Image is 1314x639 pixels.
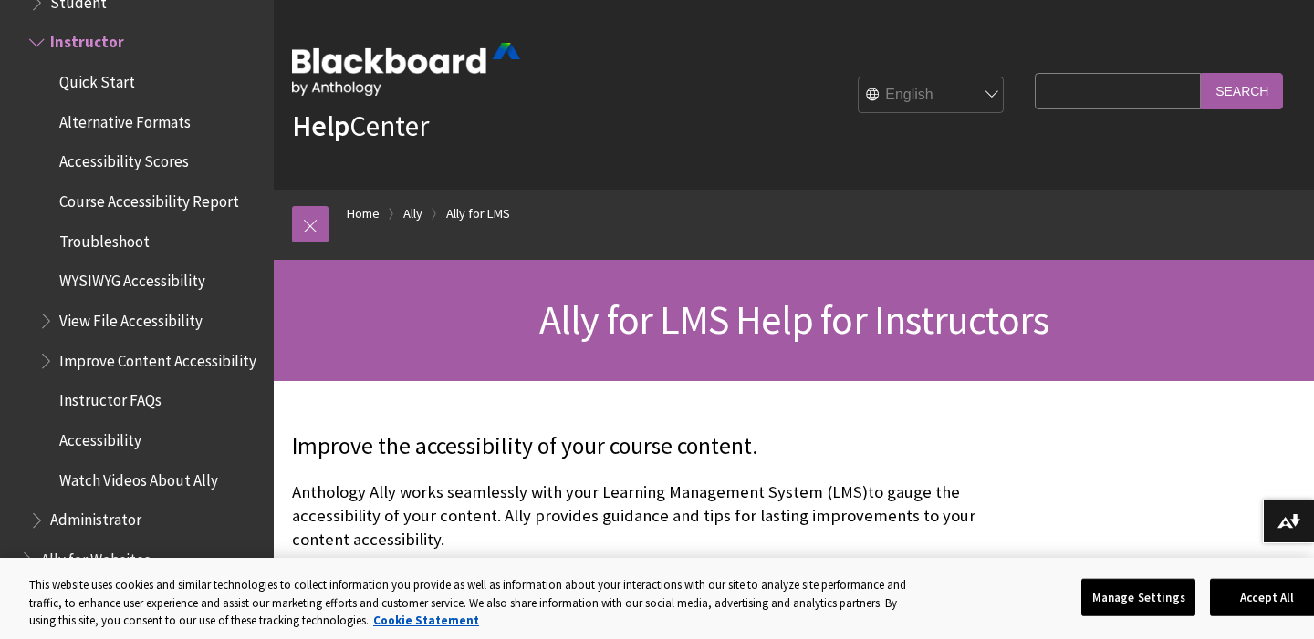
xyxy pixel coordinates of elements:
[59,147,189,171] span: Accessibility Scores
[59,186,239,211] span: Course Accessibility Report
[59,386,162,410] span: Instructor FAQs
[59,107,191,131] span: Alternative Formats
[292,480,1026,552] p: Anthology Ally works seamlessly with your Learning Management System (LMS)to gauge the accessibil...
[59,345,256,370] span: Improve Content Accessibility
[50,505,141,530] span: Administrator
[50,27,124,52] span: Instructor
[1081,578,1195,616] button: Manage Settings
[59,425,141,449] span: Accessibility
[292,108,429,144] a: HelpCenter
[539,294,1049,345] span: Ally for LMS Help for Instructors
[59,305,203,330] span: View File Accessibility
[292,43,520,96] img: Blackboard by Anthology
[59,266,205,291] span: WYSIWYG Accessibility
[59,226,150,251] span: Troubleshoot
[446,202,510,225] a: Ally for LMS
[292,108,349,144] strong: Help
[41,544,151,569] span: Ally for Websites
[59,465,218,490] span: Watch Videos About Ally
[292,430,1026,463] p: Improve the accessibility of your course content.
[1201,73,1283,108] input: Search
[403,202,422,225] a: Ally
[59,67,135,91] span: Quick Start
[347,202,380,225] a: Home
[373,613,479,628] a: More information about your privacy, opens in a new tab
[29,576,920,630] div: This website uses cookies and similar technologies to collect information you provide as well as ...
[859,77,1005,114] select: Site Language Selector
